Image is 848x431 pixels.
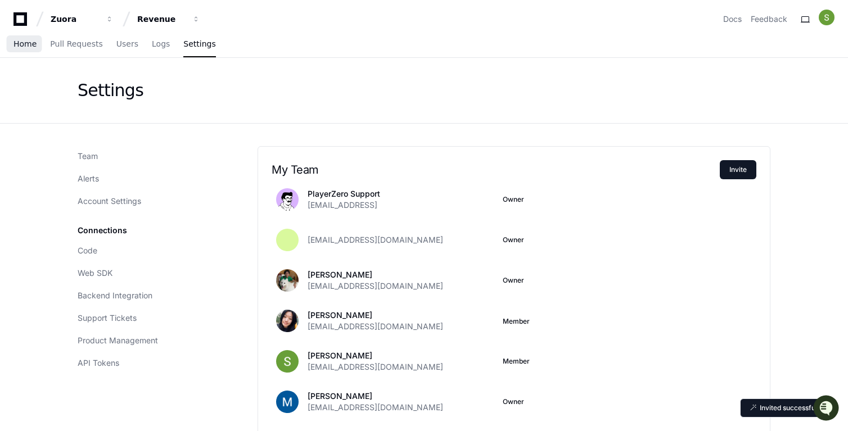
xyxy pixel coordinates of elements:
p: [PERSON_NAME] [308,391,443,402]
img: ACg8ocLHYU8Q_QVc2aH0uWWb68hicQ26ALs8diVHP6v8XvCwTS-KVGiV=s96-c [276,310,299,332]
a: Powered byPylon [79,117,136,126]
span: Users [116,40,138,47]
span: Support Tickets [78,312,137,324]
a: Docs [723,13,742,25]
div: Welcome [11,45,205,63]
span: [EMAIL_ADDRESS][DOMAIN_NAME] [308,321,443,332]
button: Feedback [751,13,787,25]
img: PlayerZero [11,11,34,34]
button: Revenue [133,9,205,29]
span: API Tokens [78,357,119,369]
button: Zuora [46,9,118,29]
button: Invite [720,160,756,179]
span: Owner [503,397,524,406]
span: Code [78,245,97,256]
a: Web SDK [72,263,231,283]
img: avatar [276,188,299,211]
div: We're offline, but we'll be back soon! [38,95,163,104]
a: Users [116,31,138,57]
div: Start new chat [38,84,184,95]
a: Pull Requests [50,31,102,57]
a: Support Tickets [72,308,231,328]
img: ACg8ocK1EaMfuvJmPejFpP1H_n0zHMfi6CcZBKQ2kbFwTFs0169v-A=s96-c [819,10,835,25]
span: Owner [503,276,524,285]
a: API Tokens [72,353,231,373]
div: Settings [78,80,143,101]
span: Backend Integration [78,290,152,301]
span: [EMAIL_ADDRESS][DOMAIN_NAME] [308,361,443,373]
span: Home [13,40,37,47]
a: Team [72,146,231,166]
button: Member [503,317,530,326]
p: [PERSON_NAME] [308,310,443,321]
span: Team [78,151,98,162]
img: ACg8ocKY3vL1yLjcblNyJluRzJ1OUwRQJ_G9oRNAkXYBUvSZawRJFQ=s96-c [276,391,299,413]
span: Pull Requests [50,40,102,47]
img: 1756235613930-3d25f9e4-fa56-45dd-b3ad-e072dfbd1548 [11,84,31,104]
a: Code [72,241,231,261]
span: [EMAIL_ADDRESS][DOMAIN_NAME] [308,280,443,292]
p: [PERSON_NAME] [308,350,443,361]
span: Account Settings [78,196,141,207]
div: Revenue [137,13,186,25]
iframe: Open customer support [812,394,842,424]
span: Member [503,357,530,366]
div: Zuora [51,13,99,25]
span: Owner [503,195,524,204]
a: Account Settings [72,191,231,211]
p: PlayerZero Support [308,188,380,199]
span: Web SDK [78,267,112,279]
a: Settings [183,31,215,57]
span: Product Management [78,335,158,346]
p: [PERSON_NAME] [308,269,443,280]
span: Pylon [112,118,136,126]
span: [EMAIL_ADDRESS][DOMAIN_NAME] [308,234,443,246]
a: Alerts [72,169,231,189]
a: Product Management [72,330,231,351]
span: Settings [183,40,215,47]
p: Invited successfully! [760,403,825,412]
a: Home [13,31,37,57]
span: [EMAIL_ADDRESS] [308,199,377,211]
span: Alerts [78,173,99,184]
img: ACg8ocLG_LSDOp7uAivCyQqIxj1Ef0G8caL3PxUxK52DC0_DO42UYdCW=s96-c [276,269,299,292]
img: ACg8ocK1EaMfuvJmPejFpP1H_n0zHMfi6CcZBKQ2kbFwTFs0169v-A=s96-c [276,350,299,373]
span: Owner [503,235,524,244]
a: Backend Integration [72,285,231,306]
h2: My Team [272,163,720,176]
span: Logs [152,40,170,47]
span: [EMAIL_ADDRESS][DOMAIN_NAME] [308,402,443,413]
a: Logs [152,31,170,57]
button: Start new chat [191,87,205,101]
